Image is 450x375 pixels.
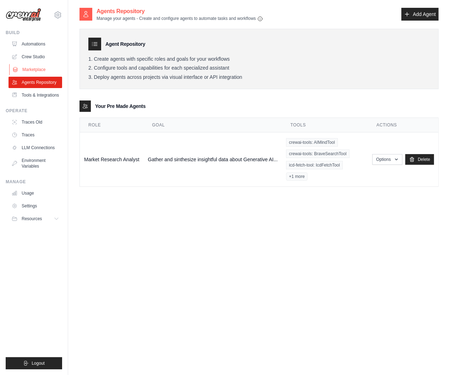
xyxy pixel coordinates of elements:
[6,108,62,114] div: Operate
[9,38,62,50] a: Automations
[6,30,62,36] div: Build
[6,8,41,22] img: Logo
[88,74,430,81] li: Deploy agents across projects via visual interface or API integration
[88,56,430,62] li: Create agents with specific roles and goals for your workflows
[9,213,62,224] button: Resources
[9,64,63,75] a: Marketplace
[144,132,282,187] td: Gather and sinthesize insightful data about Generative AI...
[401,8,439,21] a: Add Agent
[282,118,368,132] th: Tools
[405,154,434,165] a: Delete
[97,16,263,22] p: Manage your agents - Create and configure agents to automate tasks and workflows
[22,216,42,222] span: Resources
[9,116,62,128] a: Traces Old
[9,129,62,141] a: Traces
[286,172,307,181] span: +1 more
[286,138,337,147] span: crewai-tools: AIMindTool
[9,77,62,88] a: Agents Repository
[9,142,62,153] a: LLM Connections
[105,40,145,48] h3: Agent Repository
[372,154,402,165] button: Options
[286,161,342,169] span: icd-fetch-tool: IcdFetchTool
[9,89,62,101] a: Tools & Integrations
[368,118,438,132] th: Actions
[9,200,62,212] a: Settings
[80,132,144,187] td: Market Research Analyst
[80,118,144,132] th: Role
[95,103,146,110] h3: Your Pre Made Agents
[9,187,62,199] a: Usage
[6,357,62,369] button: Logout
[6,179,62,185] div: Manage
[97,7,263,16] h2: Agents Repository
[144,118,282,132] th: Goal
[286,150,349,158] span: crewai-tools: BraveSearchTool
[88,65,430,71] li: Configure tools and capabilities for each specialized assistant
[9,155,62,172] a: Environment Variables
[9,51,62,62] a: Crew Studio
[32,360,45,366] span: Logout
